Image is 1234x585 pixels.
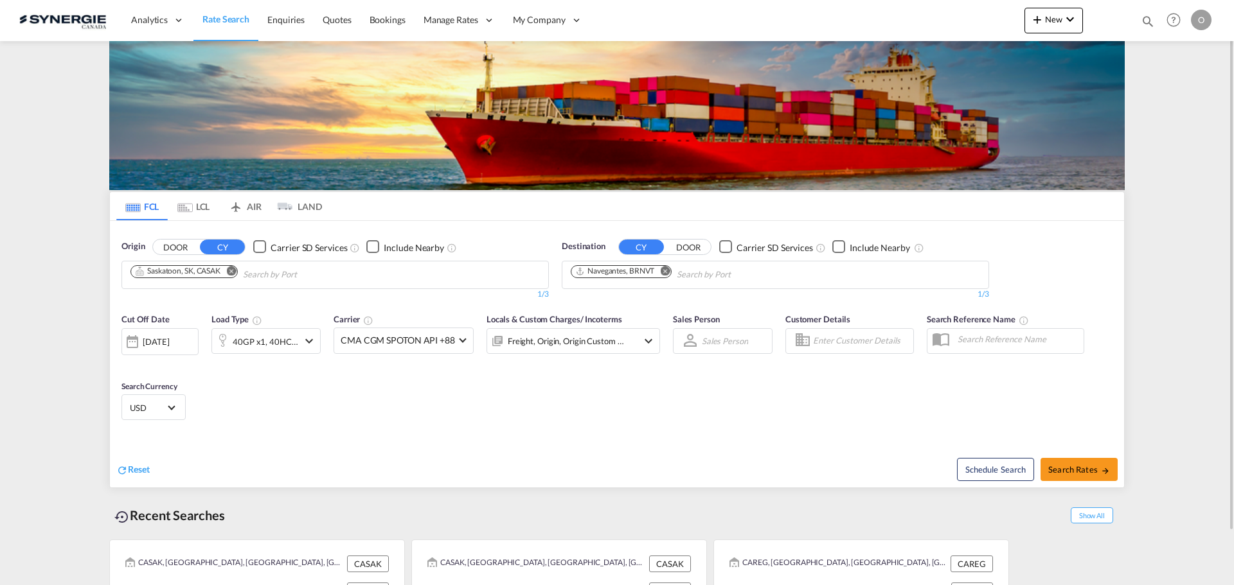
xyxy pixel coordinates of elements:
div: Carrier SD Services [271,241,347,254]
md-tab-item: FCL [116,192,168,220]
span: Search Currency [121,381,177,390]
md-icon: Unchecked: Search for CY (Container Yard) services for all selected carriers.Checked : Search for... [816,242,826,252]
button: icon-plus 400-fgNewicon-chevron-down [1024,8,1083,33]
div: Recent Searches [109,501,230,530]
div: CASAK [649,555,691,572]
span: Sales Person [673,314,720,324]
div: Saskatoon, SK, CASAK [135,266,220,277]
span: Search Rates [1048,464,1110,475]
div: Press delete to remove this chip. [575,266,657,277]
md-checkbox: Checkbox No Ink [253,240,347,254]
md-icon: Unchecked: Search for CY (Container Yard) services for all selected carriers.Checked : Search for... [350,242,360,252]
div: [DATE] [143,336,169,347]
md-icon: icon-chevron-down [301,333,317,348]
span: Manage Rates [424,13,478,26]
div: 1/3 [562,289,989,300]
md-icon: The selected Trucker/Carrierwill be displayed in the rate results If the rates are from another f... [363,315,373,325]
img: LCL+%26+FCL+BACKGROUND.png [109,41,1125,190]
md-icon: Unchecked: Ignores neighbouring ports when fetching rates.Checked : Includes neighbouring ports w... [914,242,924,252]
input: Enter Customer Details [813,331,909,350]
div: Navegantes, BRNVT [575,266,654,277]
div: 40GP x1 40HC x1icon-chevron-down [211,327,321,353]
div: Freight Origin Origin Custom Destination Destination Custom Factory Stuffingicon-chevron-down [487,327,660,353]
md-icon: icon-chevron-down [1062,12,1078,27]
div: Freight Origin Origin Custom Destination Destination Custom Factory Stuffing [508,332,625,350]
md-icon: icon-airplane [228,199,244,209]
button: DOOR [153,240,198,254]
md-checkbox: Checkbox No Ink [366,240,444,254]
md-select: Select Currency: $ USDUnited States Dollar [129,398,179,417]
div: Press delete to remove this chip. [135,266,223,277]
div: O [1191,10,1212,30]
div: Help [1163,9,1191,32]
span: / Incoterms [580,314,622,324]
button: DOOR [666,240,711,254]
md-chips-wrap: Chips container. Use arrow keys to select chips. [569,261,804,285]
span: Quotes [323,14,351,25]
span: Rate Search [202,13,249,24]
md-icon: icon-arrow-right [1101,466,1110,475]
span: Customer Details [785,314,850,324]
div: Include Nearby [850,241,910,254]
span: Bookings [370,14,406,25]
button: CY [619,240,664,254]
input: Chips input. [677,265,799,285]
md-icon: icon-plus 400-fg [1030,12,1045,27]
md-datepicker: Select [121,353,131,371]
input: Chips input. [243,265,365,285]
button: Remove [218,266,237,279]
md-icon: Your search will be saved by the below given name [1019,315,1029,325]
span: Cut Off Date [121,314,170,324]
img: 1f56c880d42311ef80fc7dca854c8e59.png [19,6,106,35]
md-chips-wrap: Chips container. Use arrow keys to select chips. [129,261,370,285]
div: icon-magnify [1141,14,1155,33]
md-checkbox: Checkbox No Ink [832,240,910,254]
button: Search Ratesicon-arrow-right [1041,458,1118,481]
span: Reset [128,464,150,475]
div: CASAK [347,555,389,572]
md-icon: Unchecked: Ignores neighbouring ports when fetching rates.Checked : Includes neighbouring ports w... [447,242,457,252]
span: New [1030,14,1078,24]
md-pagination-wrapper: Use the left and right arrow keys to navigate between tabs [116,192,322,220]
div: CASAK, Saskatoon, SK, Canada, North America, Americas [427,555,646,572]
input: Search Reference Name [951,329,1084,349]
div: Include Nearby [384,241,444,254]
md-checkbox: Checkbox No Ink [719,240,813,254]
md-icon: icon-magnify [1141,14,1155,28]
span: Locals & Custom Charges [487,314,622,324]
span: Analytics [131,13,168,26]
div: CASAK, Saskatoon, SK, Canada, North America, Americas [125,555,344,572]
md-icon: icon-backup-restore [114,509,130,525]
div: CAREG, Regina, SK, Canada, North America, Americas [729,555,947,572]
span: Origin [121,240,145,253]
span: CMA CGM SPOTON API +88 [341,334,455,347]
span: Destination [562,240,605,253]
span: My Company [513,13,566,26]
span: Show All [1071,507,1113,523]
div: 1/3 [121,289,549,300]
div: [DATE] [121,327,199,354]
div: OriginDOOR CY Checkbox No InkUnchecked: Search for CY (Container Yard) services for all selected ... [110,221,1124,487]
span: Load Type [211,314,262,324]
md-tab-item: AIR [219,192,271,220]
div: icon-refreshReset [116,463,150,477]
md-select: Sales Person [701,331,749,350]
span: Search Reference Name [927,314,1029,324]
md-icon: icon-refresh [116,464,128,476]
button: Remove [652,266,671,279]
button: Note: By default Schedule search will only considerorigin ports, destination ports and cut off da... [957,458,1034,481]
md-tab-item: LCL [168,192,219,220]
md-tab-item: LAND [271,192,322,220]
span: Carrier [334,314,373,324]
div: Carrier SD Services [737,241,813,254]
div: CAREG [951,555,993,572]
span: USD [130,402,166,414]
md-icon: icon-information-outline [252,315,262,325]
button: CY [200,240,245,254]
md-icon: icon-chevron-down [641,333,656,348]
span: Enquiries [267,14,305,25]
div: 40GP x1 40HC x1 [233,332,298,350]
span: Help [1163,9,1185,31]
